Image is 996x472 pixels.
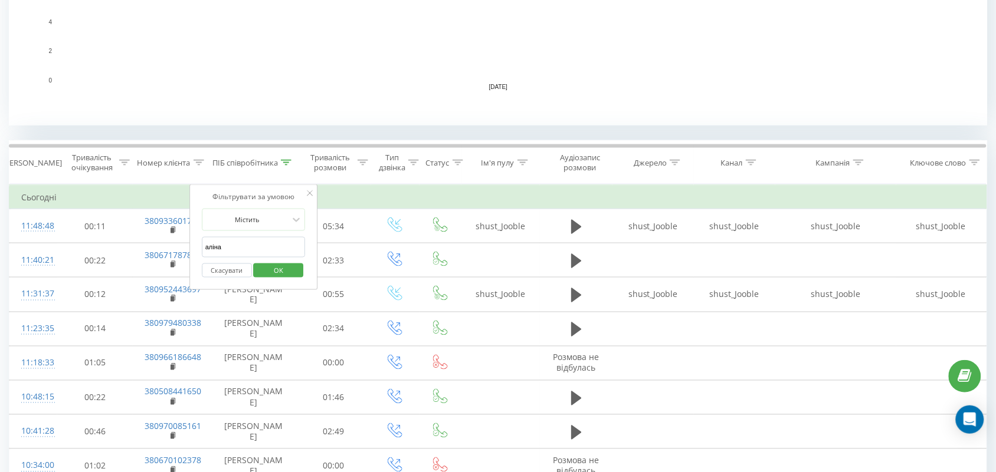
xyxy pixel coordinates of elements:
td: [PERSON_NAME] [211,278,296,312]
text: 0 [48,77,52,84]
span: OK [262,261,295,279]
td: [PERSON_NAME] [211,415,296,449]
div: Кампанія [816,158,850,168]
td: shust_Jooble [896,209,987,243]
a: 380979480338 [145,318,201,329]
td: shust_Jooble [461,278,540,312]
div: Тип дзвінка [379,153,405,173]
a: 380933601765 [145,215,201,226]
text: [DATE] [489,84,508,91]
td: shust_Jooble [694,209,775,243]
td: shust_Jooble [612,209,694,243]
td: shust_Jooble [694,278,775,312]
div: 11:48:48 [21,214,45,237]
td: shust_Jooble [612,278,694,312]
div: Тривалість очікування [68,153,116,173]
td: 00:12 [57,278,133,312]
text: 4 [48,19,52,26]
td: 02:49 [296,415,371,449]
text: 2 [48,48,52,55]
td: [PERSON_NAME] [211,381,296,415]
td: 00:00 [296,346,371,380]
td: 00:55 [296,278,371,312]
div: 10:41:28 [21,420,45,443]
a: 380670102378 [145,455,201,466]
td: 02:33 [296,243,371,278]
td: 00:14 [57,312,133,346]
div: Фільтрувати за умовою [202,191,306,203]
td: shust_Jooble [896,278,987,312]
div: 11:40:21 [21,249,45,272]
div: [PERSON_NAME] [2,158,62,168]
td: 05:34 [296,209,371,243]
td: 01:05 [57,346,133,380]
td: 00:11 [57,209,133,243]
td: 00:46 [57,415,133,449]
div: 11:23:35 [21,318,45,341]
td: 01:46 [296,381,371,415]
span: Розмова не відбулась [553,352,599,374]
div: Статус [426,158,450,168]
td: 00:22 [57,381,133,415]
div: 11:31:37 [21,283,45,306]
div: Open Intercom Messenger [956,405,984,434]
div: Канал [721,158,743,168]
a: 380966186648 [145,352,201,363]
a: 380952443697 [145,283,201,295]
td: [PERSON_NAME] [211,312,296,346]
a: 380671787865 [145,249,201,260]
a: 380508441650 [145,386,201,397]
div: ПІБ співробітника [212,158,278,168]
td: [PERSON_NAME] [211,346,296,380]
button: OK [254,263,304,278]
div: Джерело [634,158,667,168]
div: 11:18:33 [21,352,45,375]
a: 380970085161 [145,421,201,432]
td: Сьогодні [9,186,987,209]
input: Введіть значення [202,237,306,258]
div: Ім'я пулу [481,158,515,168]
td: shust_Jooble [775,278,896,312]
div: 10:48:15 [21,386,45,409]
td: 02:34 [296,312,371,346]
div: Номер клієнта [137,158,191,168]
td: shust_Jooble [775,209,896,243]
div: Ключове слово [910,158,966,168]
td: 00:22 [57,243,133,278]
div: Аудіозапис розмови [551,153,610,173]
div: Тривалість розмови [306,153,355,173]
button: Скасувати [202,263,252,278]
td: shust_Jooble [461,209,540,243]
